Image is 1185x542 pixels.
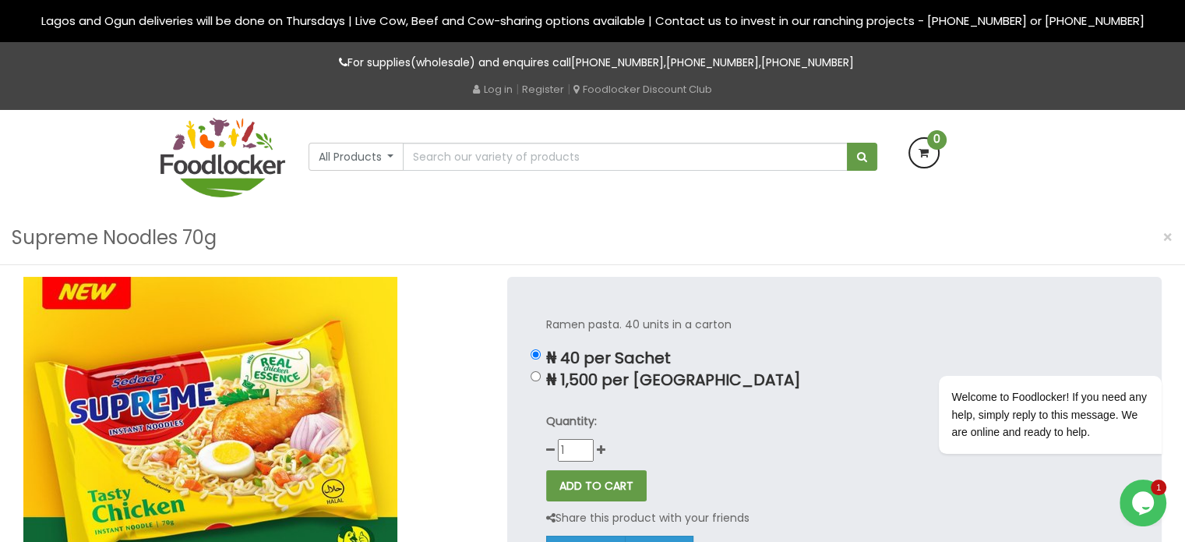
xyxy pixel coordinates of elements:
a: Register [522,82,564,97]
a: [PHONE_NUMBER] [571,55,664,70]
strong: Quantity: [546,413,597,429]
input: Search our variety of products [403,143,847,171]
span: | [516,81,519,97]
iframe: chat widget [889,288,1169,472]
a: Log in [473,82,513,97]
a: Foodlocker Discount Club [573,82,712,97]
span: Lagos and Ogun deliveries will be done on Thursdays | Live Cow, Beef and Cow-sharing options avai... [41,12,1144,29]
span: 0 [927,130,947,150]
iframe: chat widget [1120,480,1169,526]
button: ADD TO CART [546,470,647,501]
a: [PHONE_NUMBER] [666,55,759,70]
button: All Products [309,143,404,171]
p: For supplies(wholesale) and enquires call , , [160,54,1025,72]
span: | [567,81,570,97]
p: Ramen pasta. 40 units in a carton [546,316,1123,334]
h3: Supreme Noodles 70g [12,223,217,253]
button: Close [1155,221,1181,253]
span: × [1162,226,1173,249]
a: [PHONE_NUMBER] [761,55,854,70]
p: ₦ 40 per Sachet [546,349,1123,367]
img: FoodLocker [160,118,285,197]
input: ₦ 1,500 per [GEOGRAPHIC_DATA] [531,371,541,381]
input: ₦ 40 per Sachet [531,349,541,360]
p: Share this product with your friends [546,509,749,527]
p: ₦ 1,500 per [GEOGRAPHIC_DATA] [546,371,1123,389]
